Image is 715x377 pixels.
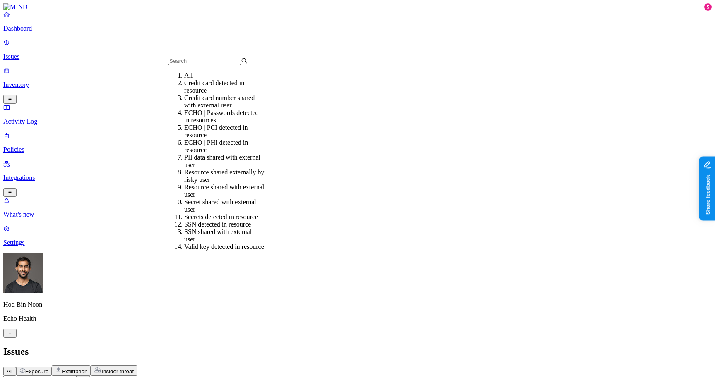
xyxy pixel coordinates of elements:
span: All [7,368,13,375]
div: ECHO | PCI detected in resource [184,124,264,139]
p: What's new [3,211,712,218]
p: Integrations [3,174,712,181]
p: Activity Log [3,118,712,125]
div: Resource shared with external user [184,184,264,198]
a: Settings [3,225,712,246]
a: Issues [3,39,712,60]
div: ECHO | Passwords detected in resources [184,109,264,124]
a: Activity Log [3,104,712,125]
a: MIND [3,3,712,11]
div: SSN shared with external user [184,228,264,243]
div: Secret shared with external user [184,198,264,213]
div: Resource shared externally by risky user [184,169,264,184]
span: Exposure [25,368,48,375]
a: Dashboard [3,11,712,32]
a: Integrations [3,160,712,196]
span: Exfiltration [62,368,87,375]
div: Credit card detected in resource [184,79,264,94]
div: Credit card number shared with external user [184,94,264,109]
a: Inventory [3,67,712,103]
p: Settings [3,239,712,246]
input: Search [168,57,241,65]
div: PII data shared with external user [184,154,264,169]
p: Inventory [3,81,712,88]
div: All [184,72,264,79]
span: Insider threat [101,368,134,375]
img: Hod Bin Noon [3,253,43,293]
p: Issues [3,53,712,60]
a: Policies [3,132,712,153]
p: Hod Bin Noon [3,301,712,308]
div: Secrets detected in resource [184,213,264,221]
div: Valid key detected in resource [184,243,264,251]
a: What's new [3,197,712,218]
p: Dashboard [3,25,712,32]
div: 5 [704,3,712,11]
img: MIND [3,3,28,11]
p: Policies [3,146,712,153]
div: SSN detected in resource [184,221,264,228]
div: ECHO | PHI detected in resource [184,139,264,154]
p: Echo Health [3,315,712,322]
h2: Issues [3,346,712,357]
